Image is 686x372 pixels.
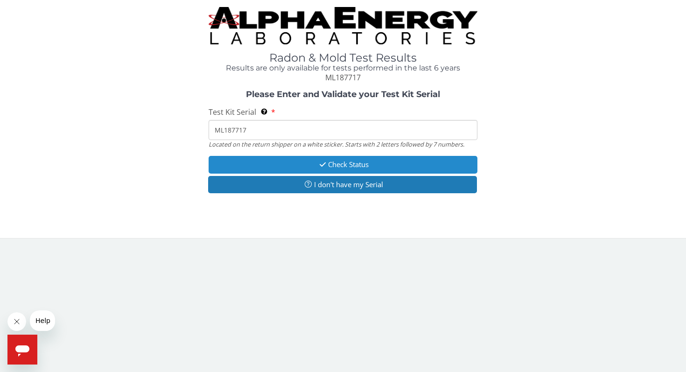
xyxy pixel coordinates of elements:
img: TightCrop.jpg [209,7,477,44]
span: Test Kit Serial [209,107,256,117]
button: Check Status [209,156,477,173]
iframe: Button to launch messaging window [7,335,37,365]
div: Located on the return shipper on a white sticker. Starts with 2 letters followed by 7 numbers. [209,140,477,148]
h4: Results are only available for tests performed in the last 6 years [209,64,477,72]
button: I don't have my Serial [208,176,477,193]
iframe: Close message [7,312,26,331]
iframe: Message from company [30,310,55,331]
span: ML187717 [325,72,361,83]
h1: Radon & Mold Test Results [209,52,477,64]
strong: Please Enter and Validate your Test Kit Serial [246,89,440,99]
